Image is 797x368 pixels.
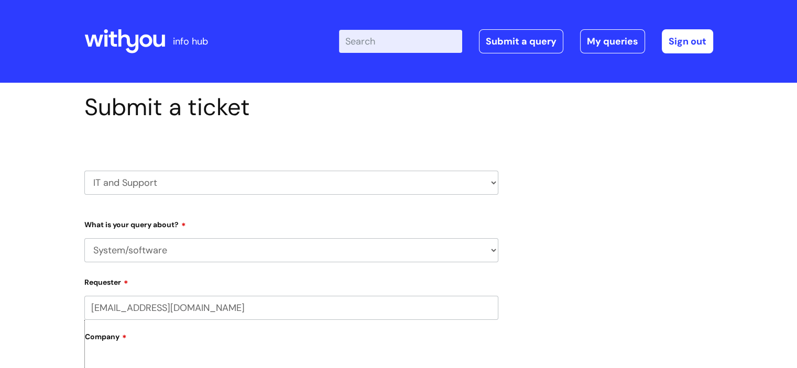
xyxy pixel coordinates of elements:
a: Sign out [662,29,713,53]
label: Requester [84,274,498,287]
input: Search [339,30,462,53]
h1: Submit a ticket [84,93,498,121]
a: My queries [580,29,645,53]
a: Submit a query [479,29,563,53]
p: info hub [173,33,208,50]
label: Company [85,329,498,352]
label: What is your query about? [84,217,498,229]
div: | - [339,29,713,53]
input: Email [84,296,498,320]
